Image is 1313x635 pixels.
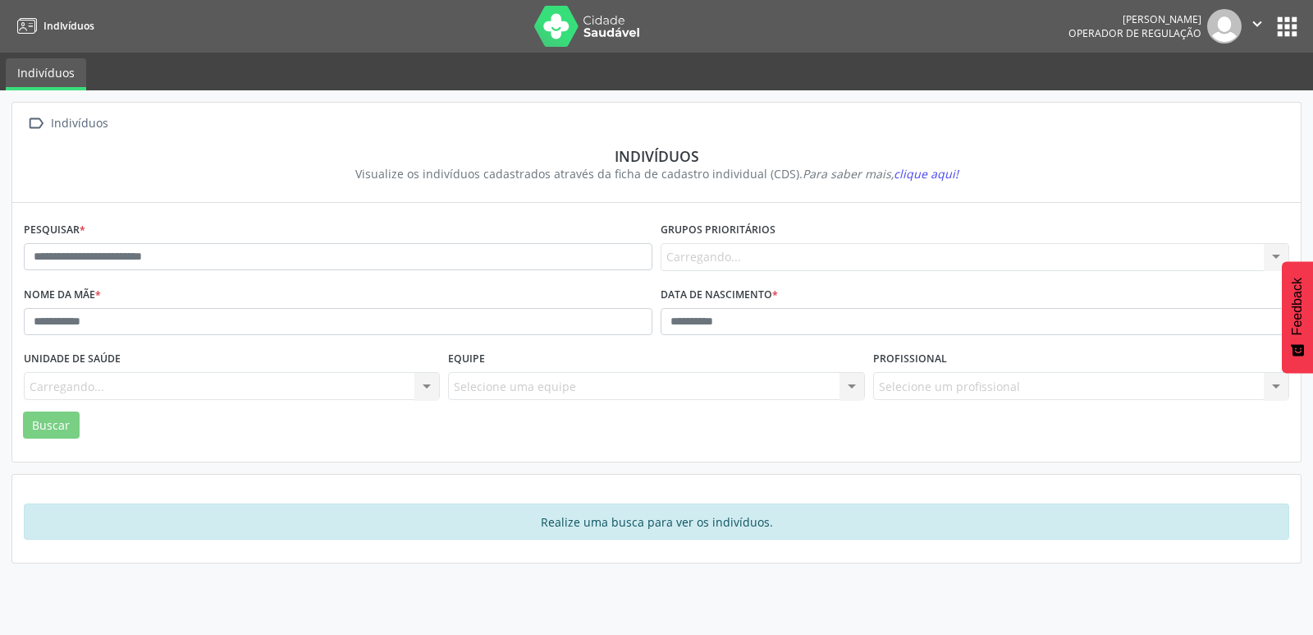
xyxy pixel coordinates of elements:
label: Data de nascimento [661,283,778,308]
div: [PERSON_NAME] [1068,12,1201,26]
span: clique aqui! [894,166,958,182]
span: Feedback [1290,278,1305,335]
label: Nome da mãe [24,283,101,308]
div: Indivíduos [35,147,1278,165]
label: Unidade de saúde [24,347,121,372]
button: Feedback - Mostrar pesquisa [1282,261,1313,373]
button:  [1242,9,1273,44]
label: Profissional [873,347,947,372]
label: Pesquisar [24,218,85,243]
span: Indivíduos [43,19,94,33]
a: Indivíduos [6,58,86,90]
img: img [1207,9,1242,44]
button: Buscar [23,412,80,439]
span: Operador de regulação [1068,26,1201,40]
i:  [24,112,48,136]
i: Para saber mais, [803,166,958,182]
a:  Indivíduos [24,112,111,136]
div: Realize uma busca para ver os indivíduos. [24,504,1289,540]
a: Indivíduos [11,12,94,39]
button: apps [1273,12,1302,41]
label: Grupos prioritários [661,218,775,243]
div: Indivíduos [48,112,111,136]
i:  [1248,15,1266,33]
label: Equipe [448,347,485,372]
div: Visualize os indivíduos cadastrados através da ficha de cadastro individual (CDS). [35,165,1278,182]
